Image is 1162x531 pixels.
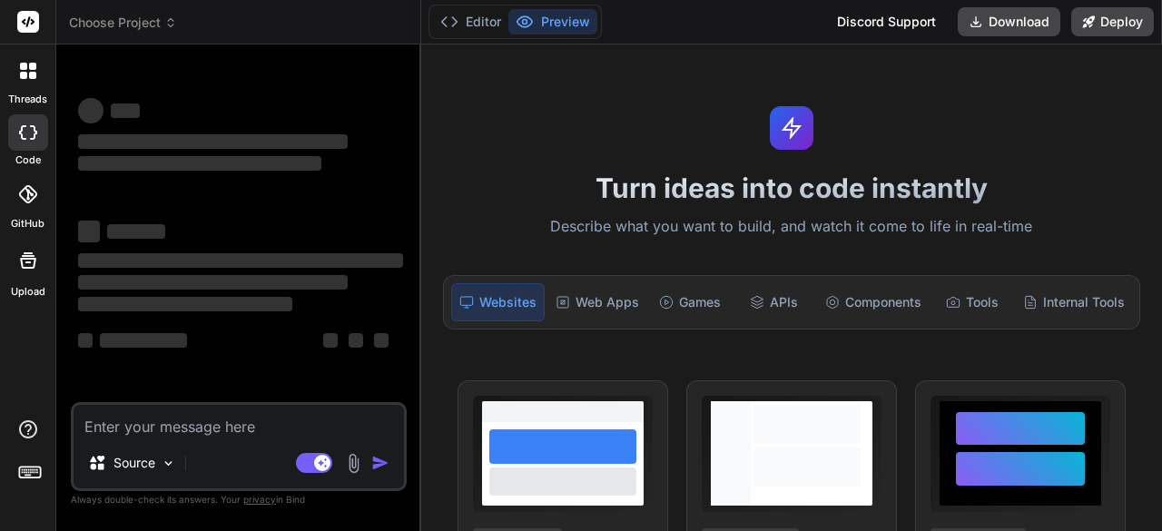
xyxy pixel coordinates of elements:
[113,454,155,472] p: Source
[78,333,93,348] span: ‌
[78,297,292,311] span: ‌
[11,284,45,300] label: Upload
[78,275,348,290] span: ‌
[111,103,140,118] span: ‌
[1071,7,1154,36] button: Deploy
[78,134,348,149] span: ‌
[371,454,389,472] img: icon
[69,14,177,32] span: Choose Project
[343,453,364,474] img: attachment
[8,92,47,107] label: threads
[548,283,646,321] div: Web Apps
[1016,283,1132,321] div: Internal Tools
[78,98,103,123] span: ‌
[432,172,1151,204] h1: Turn ideas into code instantly
[958,7,1060,36] button: Download
[432,215,1151,239] p: Describe what you want to build, and watch it come to life in real-time
[78,221,100,242] span: ‌
[374,333,389,348] span: ‌
[433,9,508,34] button: Editor
[650,283,730,321] div: Games
[71,491,407,508] p: Always double-check its answers. Your in Bind
[100,333,187,348] span: ‌
[107,224,165,239] span: ‌
[826,7,947,36] div: Discord Support
[78,253,403,268] span: ‌
[323,333,338,348] span: ‌
[243,494,276,505] span: privacy
[508,9,597,34] button: Preview
[11,216,44,231] label: GitHub
[15,152,41,168] label: code
[818,283,929,321] div: Components
[349,333,363,348] span: ‌
[451,283,545,321] div: Websites
[734,283,813,321] div: APIs
[78,156,321,171] span: ‌
[932,283,1012,321] div: Tools
[161,456,176,471] img: Pick Models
